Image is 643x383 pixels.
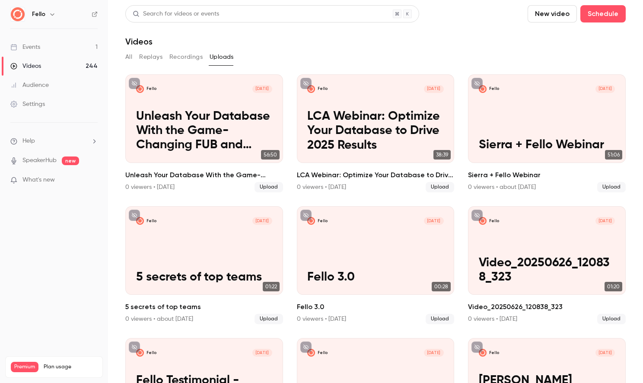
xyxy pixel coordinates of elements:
[595,217,615,225] span: [DATE]
[125,50,132,64] button: All
[468,170,626,180] h2: Sierra + Fello Webinar
[22,137,35,146] span: Help
[580,5,626,22] button: Schedule
[125,5,626,378] section: Videos
[297,74,455,192] li: LCA Webinar: Optimize Your Database to Drive 2025 Results
[129,210,140,221] button: unpublished
[424,217,444,225] span: [DATE]
[489,350,499,355] p: Fello
[125,74,283,192] a: Unleash Your Database With the Game-Changing FUB and Fello IntegrationFello[DATE]Unleash Your Dat...
[297,302,455,312] h2: Fello 3.0
[297,206,455,324] li: Fello 3.0
[125,74,283,192] li: Unleash Your Database With the Game-Changing FUB and Fello Integration
[297,183,346,191] div: 0 viewers • [DATE]
[136,270,272,284] p: 5 secrets of top teams
[125,206,283,324] li: 5 secrets of top teams
[11,362,38,372] span: Premium
[605,282,622,291] span: 01:20
[468,74,626,192] a: Sierra + Fello WebinarFello[DATE]Sierra + Fello Webinar51:06Sierra + Fello Webinar0 viewers • abo...
[255,314,283,324] span: Upload
[489,218,499,223] p: Fello
[300,342,312,353] button: unpublished
[62,156,79,165] span: new
[433,150,451,160] span: 38:39
[136,109,272,152] p: Unleash Your Database With the Game-Changing FUB and Fello Integration
[125,302,283,312] h2: 5 secrets of top teams
[597,182,626,192] span: Upload
[125,170,283,180] h2: Unleash Your Database With the Game-Changing FUB and Fello Integration
[297,74,455,192] a: LCA Webinar: Optimize Your Database to Drive 2025 ResultsFello[DATE]LCA Webinar: Optimize Your Da...
[471,78,483,89] button: unpublished
[125,206,283,324] a: 5 secrets of top teamsFello[DATE]5 secrets of top teams01:225 secrets of top teams0 viewers • abo...
[252,217,272,225] span: [DATE]
[146,86,156,91] p: Fello
[471,210,483,221] button: unpublished
[468,206,626,324] li: Video_20250626_120838_323
[318,350,328,355] p: Fello
[125,315,193,323] div: 0 viewers • about [DATE]
[426,182,454,192] span: Upload
[528,5,577,22] button: New video
[468,206,626,324] a: Video_20250626_120838_323Fello[DATE]Video_20250626_120838_32301:20Video_20250626_120838_3230 view...
[489,86,499,91] p: Fello
[297,315,346,323] div: 0 viewers • [DATE]
[255,182,283,192] span: Upload
[261,150,280,160] span: 56:50
[424,85,444,93] span: [DATE]
[133,10,219,19] div: Search for videos or events
[426,314,454,324] span: Upload
[10,62,41,70] div: Videos
[471,342,483,353] button: unpublished
[129,78,140,89] button: unpublished
[297,170,455,180] h2: LCA Webinar: Optimize Your Database to Drive 2025 Results
[125,183,175,191] div: 0 viewers • [DATE]
[318,86,328,91] p: Fello
[210,50,234,64] button: Uploads
[146,218,156,223] p: Fello
[597,314,626,324] span: Upload
[468,315,517,323] div: 0 viewers • [DATE]
[307,270,443,284] p: Fello 3.0
[139,50,162,64] button: Replays
[468,183,536,191] div: 0 viewers • about [DATE]
[10,137,98,146] li: help-dropdown-opener
[432,282,451,291] span: 00:28
[32,10,45,19] h6: Fello
[22,176,55,185] span: What's new
[10,81,49,89] div: Audience
[605,150,622,160] span: 51:06
[468,302,626,312] h2: Video_20250626_120838_323
[479,138,615,152] p: Sierra + Fello Webinar
[125,36,153,47] h1: Videos
[318,218,328,223] p: Fello
[263,282,280,291] span: 01:22
[146,350,156,355] p: Fello
[300,210,312,221] button: unpublished
[10,43,40,51] div: Events
[479,256,615,284] p: Video_20250626_120838_323
[252,349,272,357] span: [DATE]
[10,100,45,109] div: Settings
[300,78,312,89] button: unpublished
[307,109,443,152] p: LCA Webinar: Optimize Your Database to Drive 2025 Results
[44,364,97,370] span: Plan usage
[11,7,25,21] img: Fello
[468,74,626,192] li: Sierra + Fello Webinar
[595,349,615,357] span: [DATE]
[169,50,203,64] button: Recordings
[252,85,272,93] span: [DATE]
[129,342,140,353] button: unpublished
[297,206,455,324] a: Fello 3.0 Fello[DATE]Fello 3.000:28Fello 3.00 viewers • [DATE]Upload
[595,85,615,93] span: [DATE]
[22,156,57,165] a: SpeakerHub
[424,349,444,357] span: [DATE]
